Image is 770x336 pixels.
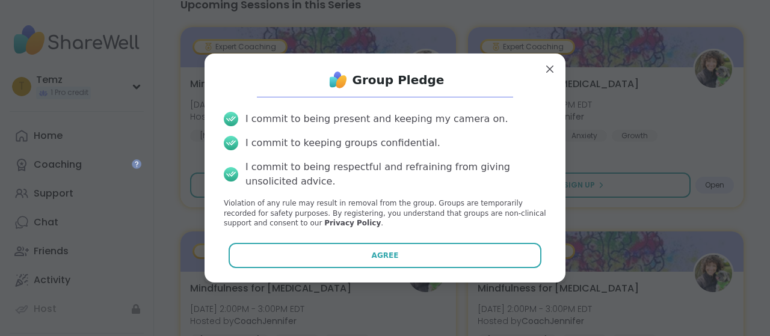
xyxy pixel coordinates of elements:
img: ShareWell Logo [326,68,350,92]
iframe: Spotlight [132,159,141,169]
h1: Group Pledge [353,72,445,88]
button: Agree [229,243,542,268]
span: Agree [372,250,399,261]
div: I commit to being respectful and refraining from giving unsolicited advice. [245,160,546,189]
div: I commit to keeping groups confidential. [245,136,440,150]
div: I commit to being present and keeping my camera on. [245,112,508,126]
p: Violation of any rule may result in removal from the group. Groups are temporarily recorded for s... [224,198,546,228]
a: Privacy Policy [324,219,381,227]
